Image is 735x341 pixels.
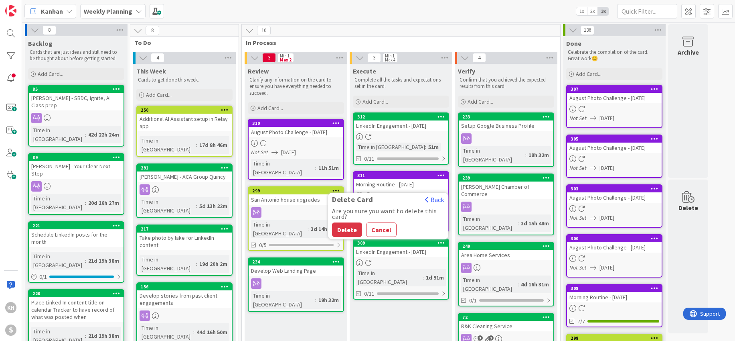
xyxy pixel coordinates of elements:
[469,296,477,305] span: 0/1
[478,335,483,341] span: 3
[134,39,229,47] span: To Do
[571,236,662,241] div: 300
[569,214,587,221] i: Not Set
[41,6,63,16] span: Kanban
[568,49,661,62] p: Celebrate the completion of the card. Great work
[425,143,426,151] span: :
[29,222,124,247] div: 221Schedule LinkedIn posts for the month
[599,214,614,222] span: [DATE]
[576,70,601,78] span: Add Card...
[196,141,197,149] span: :
[353,171,449,232] a: 311Morning Routine - [DATE]Time in [GEOGRAPHIC_DATA]:1h 51m0/7
[459,174,553,199] div: 239[PERSON_NAME] Chamber of Commerce
[137,225,232,250] div: 217Take photo by lake for LinkedIn content
[567,143,662,153] div: August Photo Challenge - [DATE]
[29,93,124,110] div: [PERSON_NAME] - SBDC, Ignite, AI Class prep
[316,163,341,172] div: 11h 51m
[459,314,553,321] div: 72
[459,113,553,120] div: 233
[353,67,376,75] span: Execute
[566,135,662,178] a: 305August Photo Challenge - [DATE]Not Set[DATE]
[5,302,16,313] div: KH
[364,290,375,298] span: 0/11
[385,54,395,58] div: Min 1
[459,182,553,199] div: [PERSON_NAME] Chamber of Commerce
[140,197,196,215] div: Time in [GEOGRAPHIC_DATA]
[425,195,444,204] button: Back
[251,220,308,238] div: Time in [GEOGRAPHIC_DATA]
[354,179,448,190] div: Morning Routine - [DATE]
[462,243,553,249] div: 249
[280,58,292,62] div: Max 2
[567,235,662,242] div: 300
[280,54,290,58] div: Min 1
[458,112,554,167] a: 233Setup Google Business ProfileTime in [GEOGRAPHIC_DATA]:18h 32m
[29,297,124,322] div: Place Linked In content title on calendar Tracker to have record of what was posted when
[137,106,232,114] div: 250
[251,149,268,156] i: Not Set
[328,196,377,204] span: Delete Card
[197,259,229,268] div: 19d 20h 2m
[146,91,172,98] span: Add Card...
[357,240,448,246] div: 309
[86,198,121,207] div: 20d 16h 27m
[249,258,343,265] div: 234
[353,239,449,300] a: 309Delete CardBackAre you sure you want to delete this card?DeleteCancelLinkedIn Engagement - [DA...
[29,86,124,110] div: 85[PERSON_NAME] - SBDC, Ignite, AI Class prep
[85,198,86,207] span: :
[28,39,53,47] span: Backlog
[356,143,425,151] div: Time in [GEOGRAPHIC_DATA]
[259,241,267,249] span: 0/5
[29,290,124,297] div: 220
[32,291,124,296] div: 220
[248,186,344,251] a: 299San Antonio house upgradesTime in [GEOGRAPHIC_DATA]:3d 14h 22m0/5
[423,273,424,282] span: :
[519,219,551,228] div: 3d 15h 48m
[5,325,16,336] div: S
[571,86,662,92] div: 307
[29,290,124,322] div: 220Place Linked In content title on calendar Tracker to have record of what was posted when
[598,7,609,15] span: 3x
[357,114,448,120] div: 312
[424,273,446,282] div: 1d 51m
[29,161,124,179] div: [PERSON_NAME] - Your Clear Next Step
[461,146,525,164] div: Time in [GEOGRAPHIC_DATA]
[29,154,124,179] div: 89[PERSON_NAME] - Your Clear Next Step
[281,148,296,157] span: [DATE]
[567,135,662,143] div: 305
[567,292,662,302] div: Morning Routine - [DATE]
[354,77,447,90] p: Complete all the tasks and expectations set in the card.
[354,113,448,120] div: 312
[567,235,662,253] div: 300August Photo Challenge - [DATE]
[252,188,343,194] div: 299
[85,256,86,265] span: :
[577,317,585,326] span: 7/7
[28,85,124,147] a: 85[PERSON_NAME] - SBDC, Ignite, AI Class prepTime in [GEOGRAPHIC_DATA]:42d 22h 24m
[354,172,448,179] div: 311
[571,186,662,192] div: 303
[141,107,232,113] div: 250
[31,126,85,143] div: Time in [GEOGRAPHIC_DATA]
[472,53,486,63] span: 4
[367,53,381,63] span: 3
[32,155,124,160] div: 89
[137,164,232,182] div: 291[PERSON_NAME] - ACA Group Quincy
[251,291,315,309] div: Time in [GEOGRAPHIC_DATA]
[569,114,587,122] i: Not Set
[566,234,662,278] a: 300August Photo Challenge - [DATE]Not Set[DATE]
[678,203,698,212] div: Delete
[460,77,553,90] p: Confirm that you achieved the expected results from this card.
[599,263,614,272] span: [DATE]
[459,120,553,131] div: Setup Google Business Profile
[194,328,229,337] div: 44d 16h 50m
[576,7,587,15] span: 1x
[332,208,444,219] div: Are you sure you want to delete this card?
[32,86,124,92] div: 85
[566,284,662,327] a: 308Morning Routine - [DATE]7/7
[458,67,475,75] span: Verify
[362,98,388,105] span: Add Card...
[567,135,662,153] div: 305August Photo Challenge - [DATE]
[43,25,56,35] span: 8
[39,273,47,281] span: 0 / 1
[136,106,233,157] a: 250Additional AI Assistant setup in Relay appTime in [GEOGRAPHIC_DATA]:17d 8h 46m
